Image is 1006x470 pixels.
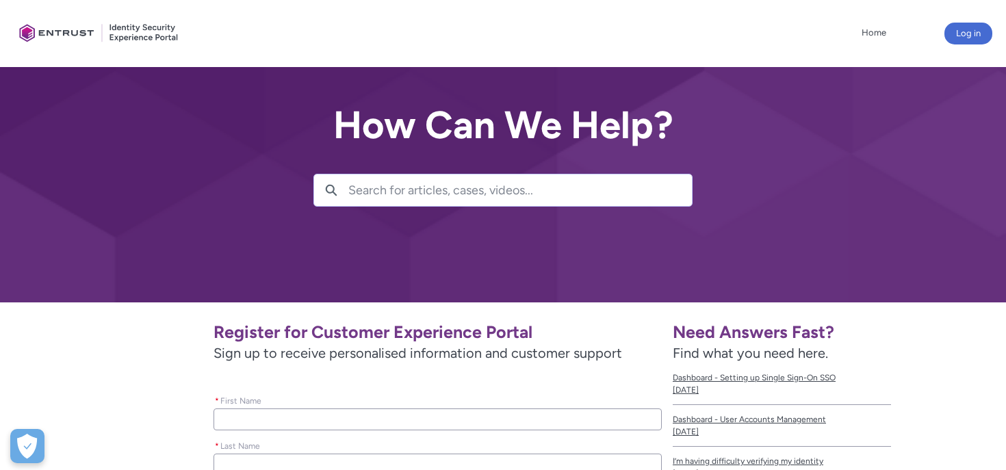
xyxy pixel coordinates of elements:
a: Home [858,23,890,43]
lightning-formatted-date-time: [DATE] [673,385,699,395]
abbr: required [215,441,219,451]
button: Search [314,174,348,206]
label: Last Name [214,437,266,452]
label: First Name [214,392,267,407]
h2: How Can We Help? [313,104,693,146]
input: Search for articles, cases, videos... [348,174,692,206]
h1: Register for Customer Experience Portal [214,322,662,343]
span: I’m having difficulty verifying my identity [673,455,891,467]
span: Dashboard - User Accounts Management [673,413,891,426]
button: Open Preferences [10,429,44,463]
abbr: required [215,396,219,406]
a: Dashboard - User Accounts Management[DATE] [673,405,891,447]
span: Sign up to receive personalised information and customer support [214,343,662,363]
lightning-formatted-date-time: [DATE] [673,427,699,436]
h1: Need Answers Fast? [673,322,891,343]
div: Cookie Preferences [10,429,44,463]
span: Dashboard - Setting up Single Sign-On SSO [673,371,891,384]
span: Find what you need here. [673,345,828,361]
a: Dashboard - Setting up Single Sign-On SSO[DATE] [673,363,891,405]
button: Log in [944,23,992,44]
